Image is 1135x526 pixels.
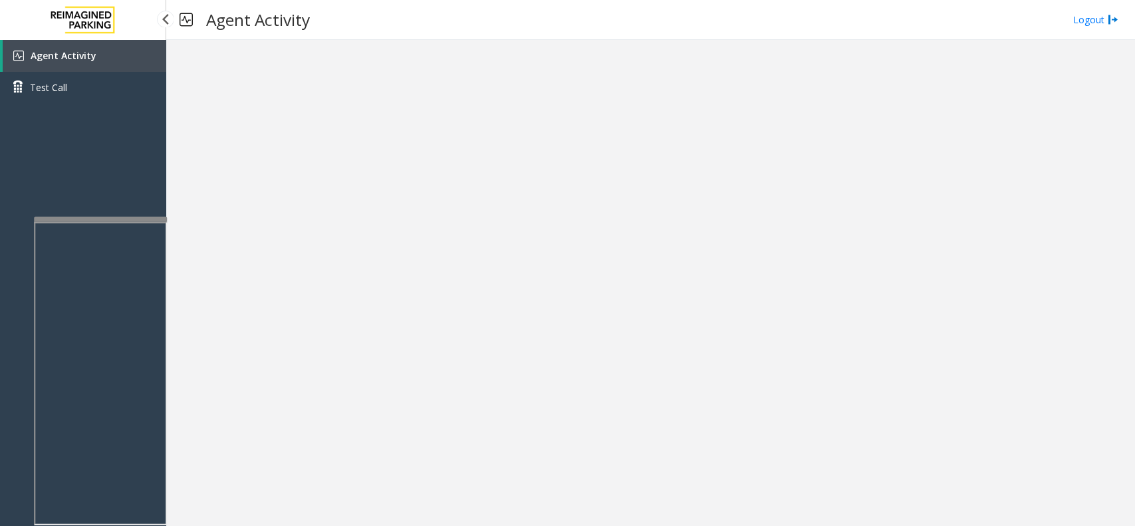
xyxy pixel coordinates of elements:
[199,3,316,36] h3: Agent Activity
[3,40,166,72] a: Agent Activity
[1108,13,1118,27] img: logout
[31,49,96,62] span: Agent Activity
[30,80,67,94] span: Test Call
[13,51,24,61] img: 'icon'
[1073,13,1118,27] a: Logout
[180,3,193,36] img: pageIcon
